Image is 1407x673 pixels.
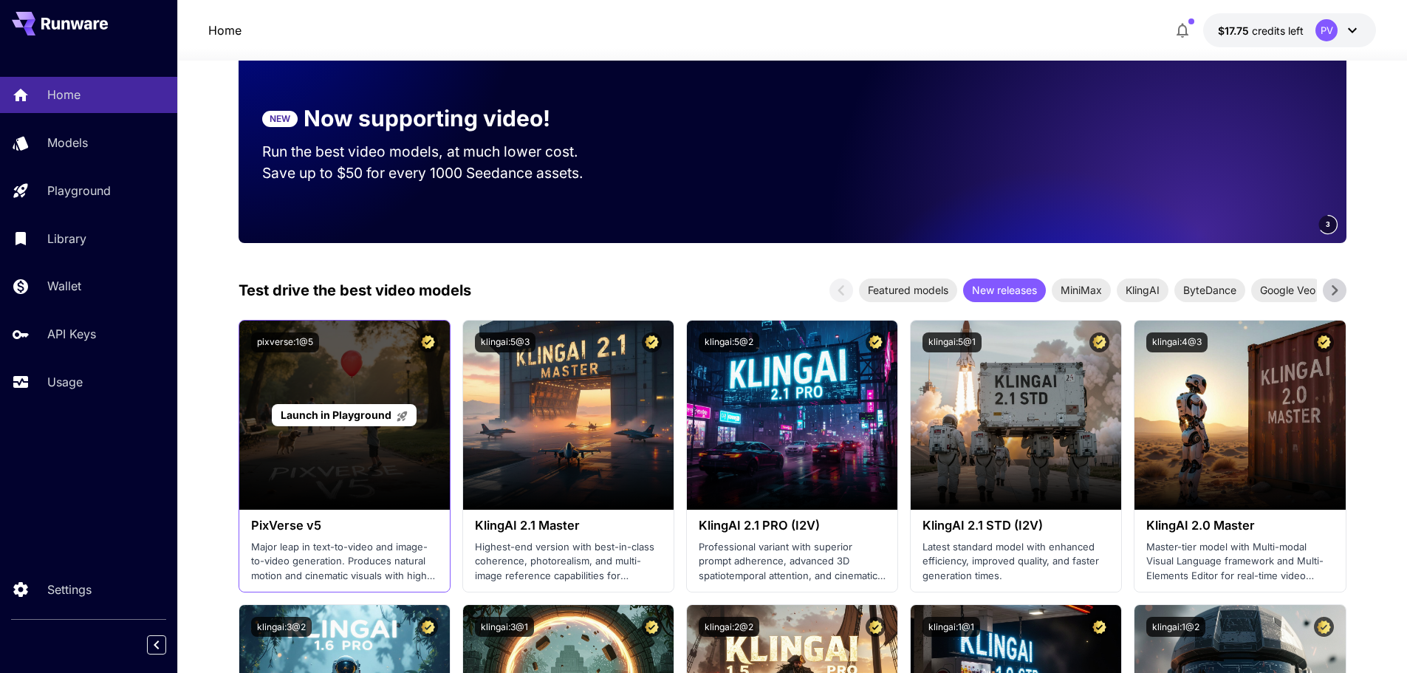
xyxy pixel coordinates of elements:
[911,321,1121,510] img: alt
[1146,332,1208,352] button: klingai:4@3
[922,332,982,352] button: klingai:5@1
[47,230,86,247] p: Library
[1174,282,1245,298] span: ByteDance
[1052,279,1111,302] div: MiniMax
[699,519,886,533] h3: KlingAI 2.1 PRO (I2V)
[1203,13,1376,47] button: $17.74862PV
[463,321,674,510] img: alt
[272,404,416,427] a: Launch in Playground
[147,635,166,655] button: Collapse sidebar
[642,617,662,637] button: Certified Model – Vetted for best performance and includes a commercial license.
[1314,332,1334,352] button: Certified Model – Vetted for best performance and includes a commercial license.
[47,325,96,343] p: API Keys
[475,519,662,533] h3: KlingAI 2.1 Master
[47,182,111,199] p: Playground
[1251,282,1324,298] span: Google Veo
[1252,24,1304,37] span: credits left
[1314,617,1334,637] button: Certified Model – Vetted for best performance and includes a commercial license.
[158,632,177,658] div: Collapse sidebar
[475,332,535,352] button: klingai:5@3
[47,134,88,151] p: Models
[1052,282,1111,298] span: MiniMax
[922,540,1109,584] p: Latest standard model with enhanced efficiency, improved quality, and faster generation times.
[251,540,438,584] p: Major leap in text-to-video and image-to-video generation. Produces natural motion and cinematic ...
[262,141,606,163] p: Run the best video models, at much lower cost.
[1146,519,1333,533] h3: KlingAI 2.0 Master
[1218,24,1252,37] span: $17.75
[208,21,242,39] a: Home
[1117,279,1168,302] div: KlingAI
[1117,282,1168,298] span: KlingAI
[208,21,242,39] nav: breadcrumb
[418,617,438,637] button: Certified Model – Vetted for best performance and includes a commercial license.
[1251,279,1324,302] div: Google Veo
[270,112,290,126] p: NEW
[963,279,1046,302] div: New releases
[1134,321,1345,510] img: alt
[47,373,83,391] p: Usage
[239,279,471,301] p: Test drive the best video models
[699,617,759,637] button: klingai:2@2
[1315,19,1338,41] div: PV
[47,86,81,103] p: Home
[1146,540,1333,584] p: Master-tier model with Multi-modal Visual Language framework and Multi-Elements Editor for real-t...
[699,540,886,584] p: Professional variant with superior prompt adherence, advanced 3D spatiotemporal attention, and ci...
[281,409,391,421] span: Launch in Playground
[1089,332,1109,352] button: Certified Model – Vetted for best performance and includes a commercial license.
[262,163,606,184] p: Save up to $50 for every 1000 Seedance assets.
[859,282,957,298] span: Featured models
[251,617,312,637] button: klingai:3@2
[475,540,662,584] p: Highest-end version with best-in-class coherence, photorealism, and multi-image reference capabil...
[922,617,980,637] button: klingai:1@1
[859,279,957,302] div: Featured models
[1218,23,1304,38] div: $17.74862
[418,332,438,352] button: Certified Model – Vetted for best performance and includes a commercial license.
[1089,617,1109,637] button: Certified Model – Vetted for best performance and includes a commercial license.
[475,617,534,637] button: klingai:3@1
[251,519,438,533] h3: PixVerse v5
[304,102,550,135] p: Now supporting video!
[1146,617,1205,637] button: klingai:1@2
[251,332,319,352] button: pixverse:1@5
[642,332,662,352] button: Certified Model – Vetted for best performance and includes a commercial license.
[687,321,897,510] img: alt
[963,282,1046,298] span: New releases
[47,581,92,598] p: Settings
[1326,219,1330,230] span: 3
[922,519,1109,533] h3: KlingAI 2.1 STD (I2V)
[699,332,759,352] button: klingai:5@2
[866,332,886,352] button: Certified Model – Vetted for best performance and includes a commercial license.
[1174,279,1245,302] div: ByteDance
[866,617,886,637] button: Certified Model – Vetted for best performance and includes a commercial license.
[47,277,81,295] p: Wallet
